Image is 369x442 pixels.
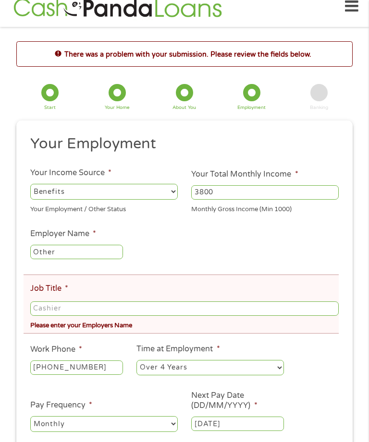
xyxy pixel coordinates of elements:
[30,284,68,294] label: Job Title
[44,106,56,110] div: Start
[30,229,96,239] label: Employer Name
[30,400,92,410] label: Pay Frequency
[30,301,339,316] input: Cashier
[30,134,332,154] h2: Your Employment
[30,201,178,214] div: Your Employment / Other Status
[30,345,82,355] label: Work Phone
[17,49,352,60] h2: There was a problem with your submission. Please review the fields below.
[191,169,298,179] label: Your Total Monthly Income
[30,168,111,178] label: Your Income Source
[191,201,339,214] div: Monthly Gross Income (Min 1000)
[191,417,284,431] input: ---Click Here for Calendar ---
[30,317,339,330] div: Please enter your Employers Name
[237,106,266,110] div: Employment
[191,185,339,200] input: 1800
[310,106,328,110] div: Banking
[30,245,123,259] input: Walmart
[191,391,284,411] label: Next Pay Date (DD/MM/YYYY)
[172,106,196,110] div: About You
[30,360,123,375] input: (231) 754-4010
[136,344,220,354] label: Time at Employment
[105,106,130,110] div: Your Home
